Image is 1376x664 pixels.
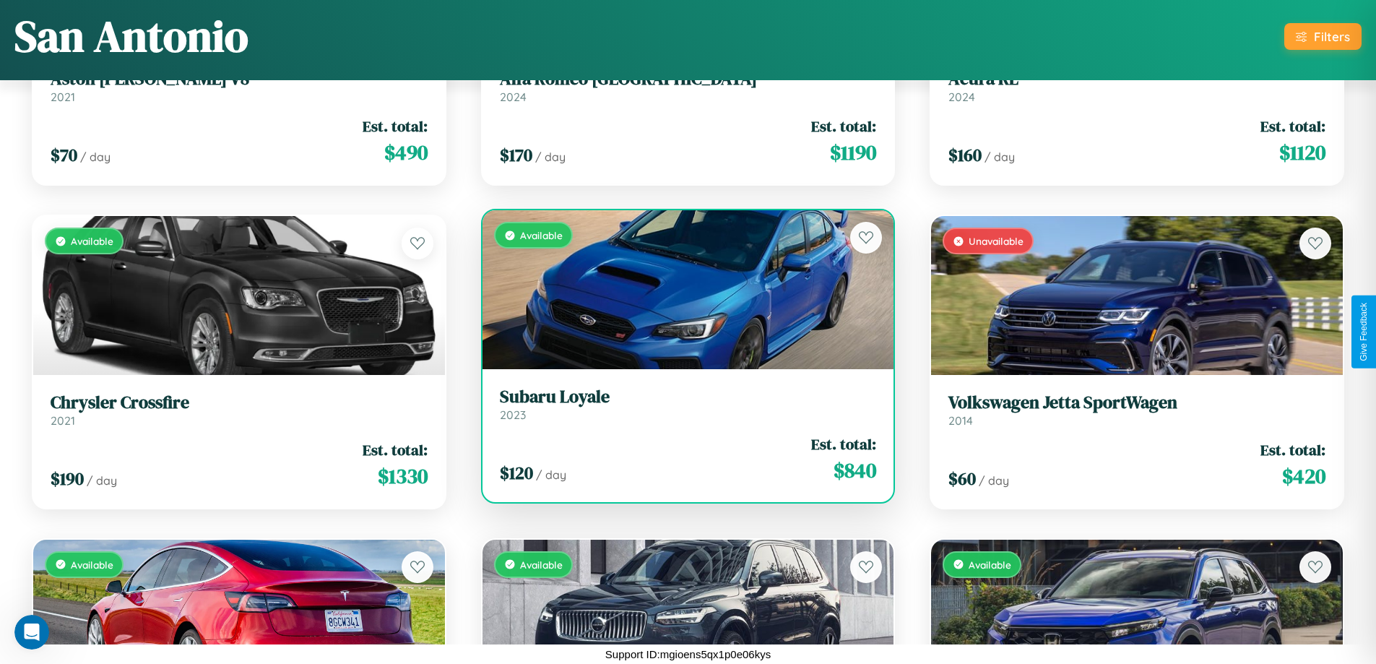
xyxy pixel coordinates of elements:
a: Alfa Romeo [GEOGRAPHIC_DATA]2024 [500,69,877,104]
span: 2024 [500,90,527,104]
span: Est. total: [1260,439,1325,460]
span: / day [87,473,117,488]
span: $ 70 [51,143,77,167]
span: $ 120 [500,461,533,485]
span: Available [969,559,1011,571]
iframe: Intercom live chat [14,615,49,650]
h3: Chrysler Crossfire [51,392,428,413]
h3: Alfa Romeo [GEOGRAPHIC_DATA] [500,69,877,90]
span: Est. total: [811,434,876,454]
span: 2021 [51,90,75,104]
span: $ 190 [51,467,84,491]
span: Unavailable [969,235,1024,247]
h3: Aston [PERSON_NAME] V8 [51,69,428,90]
span: Available [71,559,113,571]
span: / day [535,150,566,164]
span: 2014 [948,413,973,428]
span: Est. total: [363,116,428,137]
a: Chrysler Crossfire2021 [51,392,428,428]
span: 2024 [948,90,975,104]
span: / day [80,150,111,164]
span: Est. total: [811,116,876,137]
span: $ 840 [834,456,876,485]
div: Give Feedback [1359,303,1369,361]
span: 2021 [51,413,75,428]
p: Support ID: mgioens5qx1p0e06kys [605,644,771,664]
span: Available [71,235,113,247]
h3: Volkswagen Jetta SportWagen [948,392,1325,413]
span: $ 1190 [830,138,876,167]
span: / day [979,473,1009,488]
a: Volkswagen Jetta SportWagen2014 [948,392,1325,428]
a: Subaru Loyale2023 [500,387,877,422]
span: / day [536,467,566,482]
span: $ 420 [1282,462,1325,491]
span: Est. total: [363,439,428,460]
span: $ 1330 [378,462,428,491]
span: $ 60 [948,467,976,491]
button: Filters [1284,23,1362,50]
span: $ 160 [948,143,982,167]
h1: San Antonio [14,7,248,66]
span: / day [985,150,1015,164]
span: 2023 [500,408,526,422]
a: Aston [PERSON_NAME] V82021 [51,69,428,104]
span: Est. total: [1260,116,1325,137]
span: Available [520,559,563,571]
a: Acura RL2024 [948,69,1325,104]
h3: Subaru Loyale [500,387,877,408]
span: Available [520,229,563,241]
span: $ 1120 [1279,138,1325,167]
div: Filters [1314,29,1350,44]
span: $ 170 [500,143,532,167]
span: $ 490 [384,138,428,167]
